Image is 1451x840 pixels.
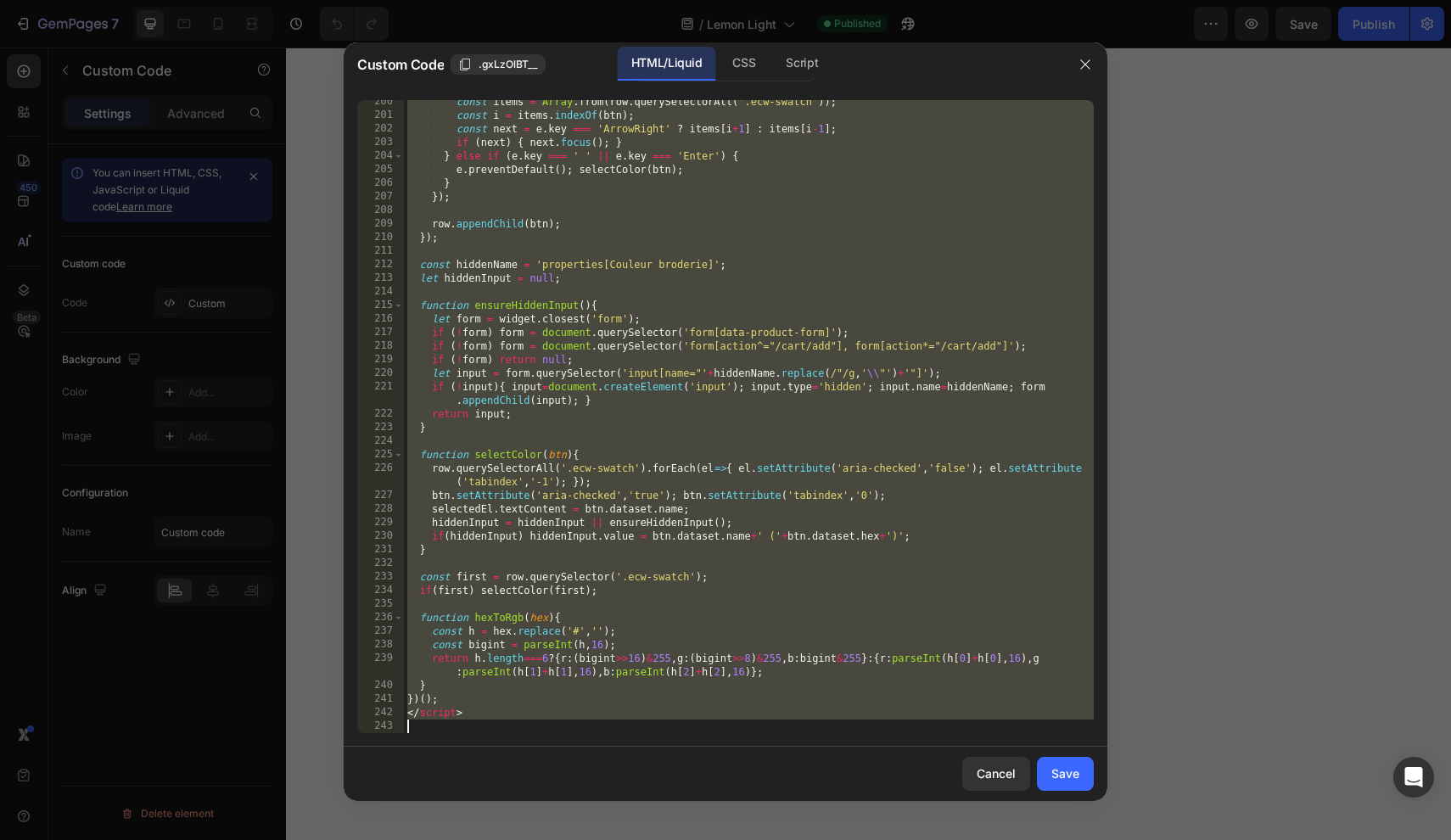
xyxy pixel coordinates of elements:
div: 213 [357,272,404,285]
div: 200 [357,95,404,109]
div: Cancel [977,764,1016,782]
div: 234 [357,584,404,597]
div: 211 [357,244,404,258]
div: Save [1051,764,1079,782]
div: 228 [357,502,404,516]
div: Open Intercom Messenger [1393,757,1434,798]
div: 222 [357,407,404,421]
div: 221 [357,380,404,407]
div: 236 [357,611,404,624]
div: Script [772,47,832,81]
span: Custom Code [357,54,444,75]
div: 207 [357,190,404,204]
div: 231 [357,543,404,557]
div: 233 [357,570,404,584]
div: 219 [357,353,404,367]
div: 235 [357,597,404,611]
div: 241 [357,692,404,706]
div: 224 [357,434,404,448]
div: 201 [357,109,404,122]
div: HTML/Liquid [618,47,715,81]
button: Cancel [962,757,1030,791]
div: 214 [357,285,404,299]
div: 237 [357,624,404,638]
div: 238 [357,638,404,652]
div: 240 [357,679,404,692]
div: CSS [719,47,769,81]
div: 216 [357,312,404,326]
div: 225 [357,448,404,462]
div: 243 [357,720,404,733]
div: 223 [357,421,404,434]
button: .gxLzOlBT__ [451,54,546,75]
div: 227 [357,489,404,502]
div: 202 [357,122,404,136]
div: 217 [357,326,404,339]
div: 226 [357,462,404,489]
button: Save [1037,757,1094,791]
div: 218 [357,339,404,353]
div: 205 [357,163,404,176]
div: 220 [357,367,404,380]
div: 208 [357,204,404,217]
div: 215 [357,299,404,312]
div: 206 [357,176,404,190]
div: 210 [357,231,404,244]
span: .gxLzOlBT__ [479,57,538,72]
div: 232 [357,557,404,570]
div: 230 [357,529,404,543]
div: 239 [357,652,404,679]
div: 242 [357,706,404,720]
div: 204 [357,149,404,163]
div: 203 [357,136,404,149]
div: 212 [357,258,404,272]
div: 209 [357,217,404,231]
div: 229 [357,516,404,529]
